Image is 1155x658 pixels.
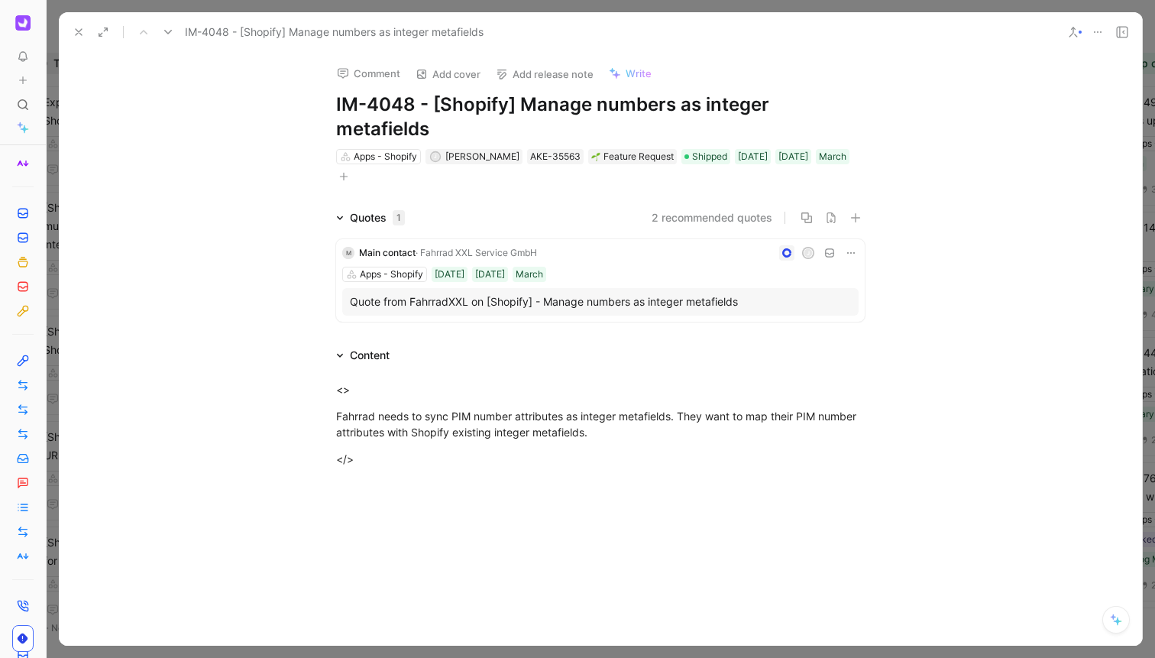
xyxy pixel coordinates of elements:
button: Comment [330,63,407,84]
div: M [342,247,354,259]
div: March [819,149,846,164]
div: J [804,248,814,258]
div: Content [330,346,396,365]
div: Apps - Shopify [354,149,417,164]
span: IM-4048 - [Shopify] Manage numbers as integer metafields [185,23,484,41]
button: 2 recommended quotes [652,209,772,227]
h1: IM-4048 - [Shopify] Manage numbers as integer metafields [336,92,865,141]
div: [DATE] [435,267,464,282]
div: Quotes1 [330,209,411,227]
div: Feature Request [591,149,674,164]
div: [DATE] [475,267,505,282]
span: Write [626,66,652,80]
div: J [431,153,439,161]
span: [PERSON_NAME] [445,151,519,162]
div: [DATE] [738,149,768,164]
img: 🌱 [591,152,600,161]
div: Quotes [350,209,405,227]
div: 🌱Feature Request [588,149,677,164]
div: Shipped [681,149,730,164]
div: AKE-35563 [530,149,581,164]
button: Add release note [489,63,600,85]
div: Content [350,346,390,365]
button: Write [602,63,658,84]
div: Apps - Shopify [360,267,423,282]
div: 1 [393,210,405,225]
span: Main contact [359,247,416,258]
div: <> [336,381,865,397]
div: Quote from FahrradXXL on [Shopify] - Manage numbers as integer metafields [350,293,851,311]
div: [DATE] [778,149,808,164]
span: · Fahrrad XXL Service GmbH [416,247,537,258]
span: Shipped [692,149,727,164]
img: Akeneo [15,15,31,31]
button: Akeneo [12,12,34,34]
button: Add cover [409,63,487,85]
div: </> [336,451,865,467]
div: Fahrrad needs to sync PIM number attributes as integer metafields. They want to map their PIM num... [336,408,865,440]
div: March [516,267,543,282]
